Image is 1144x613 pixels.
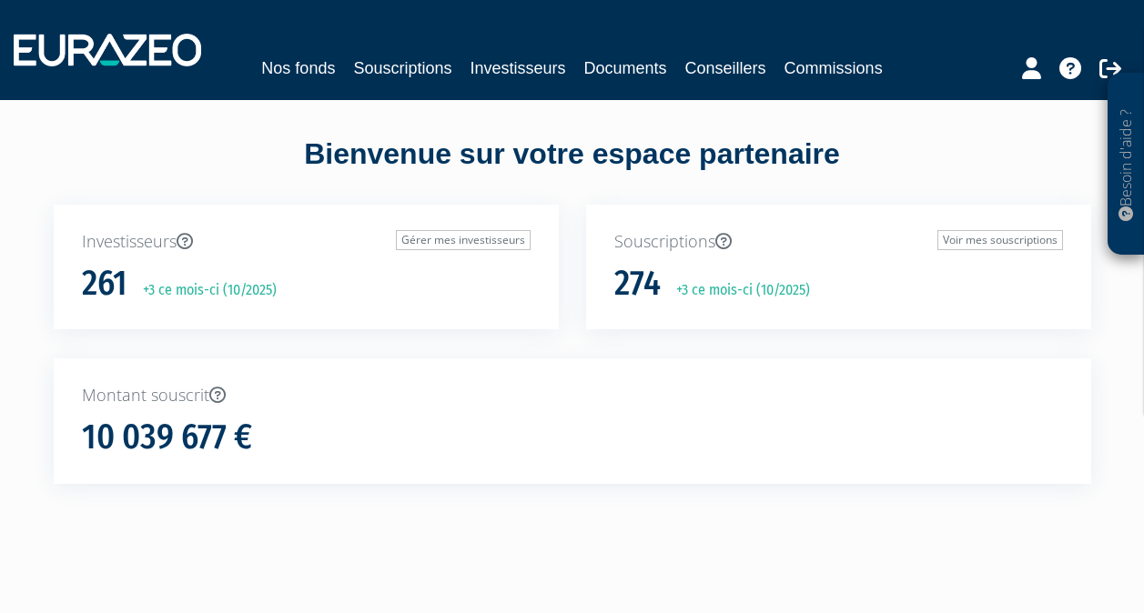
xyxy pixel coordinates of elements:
a: Conseillers [685,55,766,81]
a: Voir mes souscriptions [937,230,1063,250]
p: Montant souscrit [82,384,1063,407]
h1: 274 [614,265,661,303]
a: Investisseurs [470,55,565,81]
p: Investisseurs [82,230,531,254]
p: +3 ce mois-ci (10/2025) [130,280,277,301]
a: Gérer mes investisseurs [396,230,531,250]
img: 1732889491-logotype_eurazeo_blanc_rvb.png [14,34,201,66]
a: Documents [584,55,667,81]
p: Besoin d'aide ? [1116,83,1137,246]
p: +3 ce mois-ci (10/2025) [663,280,810,301]
p: Souscriptions [614,230,1063,254]
a: Nos fonds [261,55,335,81]
h1: 10 039 677 € [82,418,252,457]
a: Souscriptions [353,55,451,81]
a: Commissions [785,55,883,81]
h1: 261 [82,265,127,303]
div: Bienvenue sur votre espace partenaire [40,134,1105,205]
